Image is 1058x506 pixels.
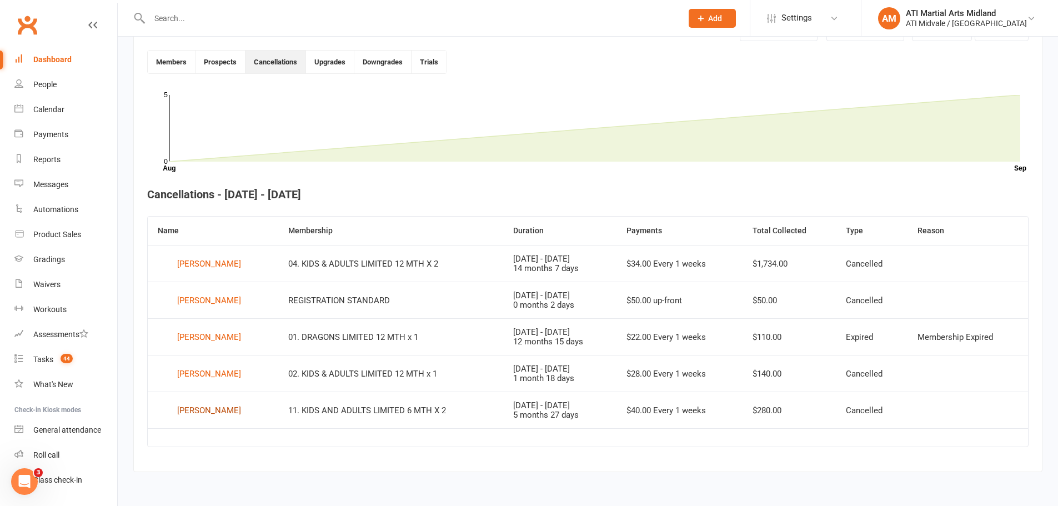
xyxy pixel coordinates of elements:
a: Assessments [14,322,117,347]
a: [PERSON_NAME] [158,402,268,419]
div: AM [878,7,900,29]
td: Membership Expired [907,318,1028,355]
th: Type [836,217,907,245]
div: General attendance [33,425,101,434]
div: Waivers [33,280,61,289]
span: 44 [61,354,73,363]
div: 12 months 15 days [513,337,607,347]
td: $280.00 [743,392,836,428]
iframe: Intercom live chat [11,468,38,495]
div: $28.00 Every 1 weeks [626,369,732,379]
input: Search... [146,11,674,26]
div: Dashboard [33,55,72,64]
a: People [14,72,117,97]
button: Downgrades [354,51,412,73]
span: Add [708,14,722,23]
div: [PERSON_NAME] [177,365,241,382]
th: Membership [278,217,503,245]
div: 0 months 2 days [513,300,607,310]
a: Messages [14,172,117,197]
a: Class kiosk mode [14,468,117,493]
div: Product Sales [33,230,81,239]
div: $34.00 Every 1 weeks [626,259,732,269]
div: [PERSON_NAME] [177,402,241,419]
a: [PERSON_NAME] [158,365,268,382]
div: Automations [33,205,78,214]
a: Tasks 44 [14,347,117,372]
button: Trials [412,51,447,73]
td: Expired [836,318,907,355]
td: 02. KIDS & ADULTS LIMITED 12 MTH x 1 [278,355,503,392]
a: Gradings [14,247,117,272]
span: 3 [34,468,43,477]
div: Tasks [33,355,53,364]
td: Cancelled [836,282,907,318]
div: [PERSON_NAME] [177,292,241,309]
div: Gradings [33,255,65,264]
div: $50.00 up-front [626,296,732,305]
td: $1,734.00 [743,245,836,282]
th: Payments [616,217,742,245]
th: Total Collected [743,217,836,245]
div: $22.00 Every 1 weeks [626,333,732,342]
span: Settings [781,6,812,31]
div: Workouts [33,305,67,314]
button: Prospects [195,51,245,73]
div: Assessments [33,330,88,339]
a: [PERSON_NAME] [158,329,268,345]
div: ATI Martial Arts Midland [906,8,1027,18]
td: [DATE] - [DATE] [503,392,617,428]
div: Messages [33,180,68,189]
td: [DATE] - [DATE] [503,245,617,282]
td: Cancelled [836,392,907,428]
th: Name [148,217,278,245]
td: REGISTRATION STANDARD [278,282,503,318]
a: Roll call [14,443,117,468]
td: 01. DRAGONS LIMITED 12 MTH x 1 [278,318,503,355]
a: Dashboard [14,47,117,72]
div: What's New [33,380,73,389]
button: Add [689,9,736,28]
a: Automations [14,197,117,222]
td: $110.00 [743,318,836,355]
button: Members [148,51,195,73]
div: $40.00 Every 1 weeks [626,406,732,415]
td: 11. KIDS AND ADULTS LIMITED 6 MTH X 2 [278,392,503,428]
div: 5 months 27 days [513,410,607,420]
div: [PERSON_NAME] [177,255,241,272]
button: Cancellations [245,51,306,73]
div: [PERSON_NAME] [177,329,241,345]
a: Workouts [14,297,117,322]
th: Reason [907,217,1028,245]
a: Waivers [14,272,117,297]
button: Upgrades [306,51,354,73]
div: Class check-in [33,475,82,484]
a: General attendance kiosk mode [14,418,117,443]
td: [DATE] - [DATE] [503,282,617,318]
a: Clubworx [13,11,41,39]
td: 04. KIDS & ADULTS LIMITED 12 MTH X 2 [278,245,503,282]
div: People [33,80,57,89]
td: Cancelled [836,355,907,392]
div: 1 month 18 days [513,374,607,383]
a: What's New [14,372,117,397]
div: ATI Midvale / [GEOGRAPHIC_DATA] [906,18,1027,28]
th: Duration [503,217,617,245]
h4: Cancellations - [DATE] - [DATE] [147,188,1029,201]
td: $140.00 [743,355,836,392]
a: [PERSON_NAME] [158,255,268,272]
a: [PERSON_NAME] [158,292,268,309]
div: Payments [33,130,68,139]
div: Reports [33,155,61,164]
a: Calendar [14,97,117,122]
div: Roll call [33,450,59,459]
td: [DATE] - [DATE] [503,318,617,355]
a: Product Sales [14,222,117,247]
div: Calendar [33,105,64,114]
td: [DATE] - [DATE] [503,355,617,392]
a: Payments [14,122,117,147]
td: Cancelled [836,245,907,282]
div: 14 months 7 days [513,264,607,273]
td: $50.00 [743,282,836,318]
a: Reports [14,147,117,172]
